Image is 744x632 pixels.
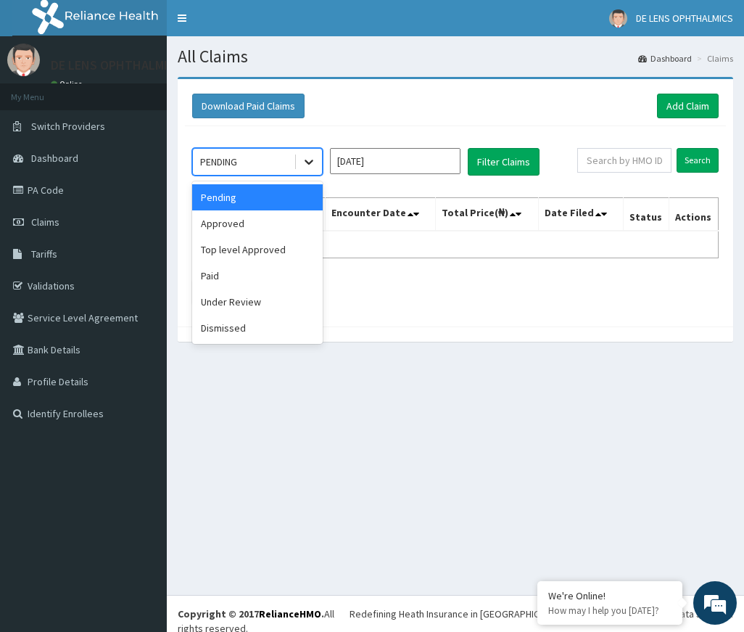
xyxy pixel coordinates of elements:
[192,289,323,315] div: Under Review
[31,152,78,165] span: Dashboard
[468,148,540,176] button: Filter Claims
[657,94,719,118] a: Add Claim
[51,59,182,72] p: DE LENS OPHTHALMICS
[325,198,436,231] th: Encounter Date
[548,589,671,602] div: We're Online!
[192,315,323,341] div: Dismissed
[31,247,57,260] span: Tariffs
[178,607,324,620] strong: Copyright © 2017 .
[636,12,733,25] span: DE LENS OPHTHALMICS
[609,9,627,28] img: User Image
[192,184,323,210] div: Pending
[638,52,692,65] a: Dashboard
[623,198,669,231] th: Status
[548,604,671,617] p: How may I help you today?
[7,396,276,447] textarea: Type your message and hit 'Enter'
[538,198,623,231] th: Date Filed
[27,73,59,109] img: d_794563401_company_1708531726252_794563401
[669,198,718,231] th: Actions
[330,148,460,174] input: Select Month and Year
[238,7,273,42] div: Minimize live chat window
[192,263,323,289] div: Paid
[200,155,237,169] div: PENDING
[192,237,323,263] div: Top level Approved
[436,198,538,231] th: Total Price(₦)
[51,79,86,89] a: Online
[577,148,671,173] input: Search by HMO ID
[75,81,244,100] div: Chat with us now
[178,47,733,66] h1: All Claims
[192,210,323,237] div: Approved
[192,94,305,118] button: Download Paid Claims
[259,607,321,620] a: RelianceHMO
[31,216,59,229] span: Claims
[693,52,733,65] li: Claims
[350,607,733,621] div: Redefining Heath Insurance in [GEOGRAPHIC_DATA] using Telemedicine and Data Science!
[7,44,40,76] img: User Image
[84,183,200,329] span: We're online!
[31,120,105,133] span: Switch Providers
[677,148,719,173] input: Search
